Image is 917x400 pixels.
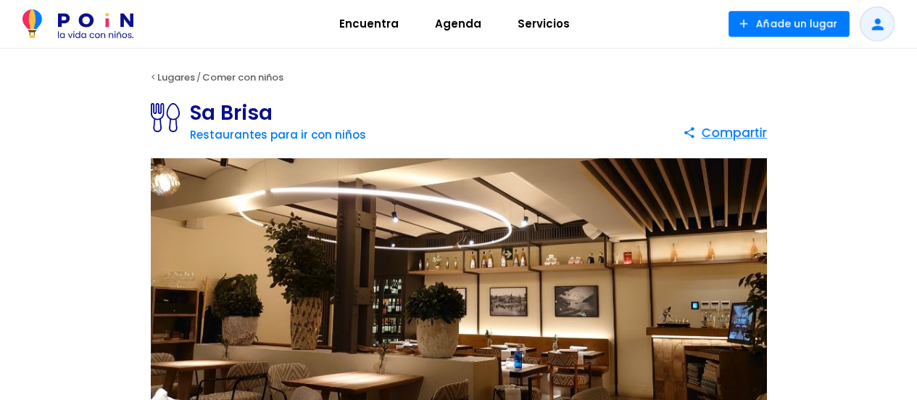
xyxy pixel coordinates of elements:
[22,9,133,38] img: POiN
[202,70,283,84] a: Comer con niños
[729,11,850,37] button: Añade un lugar
[190,127,366,142] a: Restaurantes para ir con niños
[683,120,767,146] button: Compartir
[333,12,405,36] span: Encuentra
[417,7,499,41] a: Agenda
[133,67,785,89] div: < /
[151,103,190,132] img: Restaurantes para ir con niños
[428,12,488,36] span: Agenda
[190,103,366,123] h1: Sa Brisa
[321,7,417,41] a: Encuentra
[511,12,576,36] span: Servicios
[499,7,588,41] a: Servicios
[157,70,195,84] a: Lugares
